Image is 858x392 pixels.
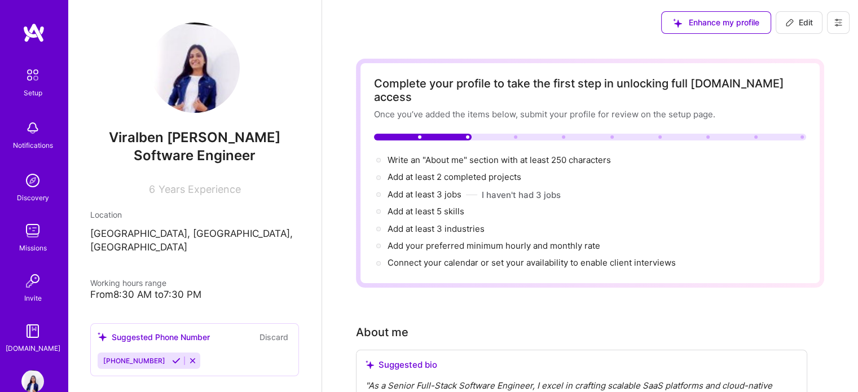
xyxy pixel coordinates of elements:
span: Viralben [PERSON_NAME] [90,129,299,146]
img: logo [23,23,45,43]
div: Discovery [17,192,49,204]
img: User Avatar [149,23,240,113]
img: teamwork [21,219,44,242]
div: Suggested Phone Number [98,331,210,343]
div: From 8:30 AM to 7:30 PM [90,289,299,301]
i: icon SuggestedTeams [366,360,374,369]
div: Suggested bio [366,359,798,371]
span: Add at least 2 completed projects [388,171,521,182]
div: [DOMAIN_NAME] [6,342,60,354]
span: Add at least 3 jobs [388,189,461,200]
span: Write an "About me" section with at least 250 characters [388,155,613,165]
span: Working hours range [90,278,166,288]
span: Software Engineer [134,147,256,164]
i: Accept [172,356,181,365]
div: Setup [24,87,42,99]
img: setup [21,63,45,87]
img: Invite [21,270,44,292]
span: Add at least 5 skills [388,206,464,217]
span: Add your preferred minimum hourly and monthly rate [388,240,600,251]
div: Invite [24,292,42,304]
div: Once you’ve added the items below, submit your profile for review on the setup page. [374,108,806,120]
div: About me [356,324,408,341]
div: Location [90,209,299,221]
button: Edit [776,11,822,34]
img: bell [21,117,44,139]
p: [GEOGRAPHIC_DATA], [GEOGRAPHIC_DATA], [GEOGRAPHIC_DATA] [90,227,299,254]
i: Reject [188,356,197,365]
span: Connect your calendar or set your availability to enable client interviews [388,257,676,268]
div: Notifications [13,139,53,151]
div: Missions [19,242,47,254]
span: Add at least 3 industries [388,223,485,234]
span: Edit [785,17,813,28]
span: 6 [149,183,155,195]
i: icon SuggestedTeams [98,332,107,342]
span: [PHONE_NUMBER] [103,356,165,365]
button: I haven't had 3 jobs [482,189,561,201]
img: discovery [21,169,44,192]
button: Discard [256,331,292,343]
img: guide book [21,320,44,342]
span: Years Experience [159,183,241,195]
div: Complete your profile to take the first step in unlocking full [DOMAIN_NAME] access [374,77,806,104]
